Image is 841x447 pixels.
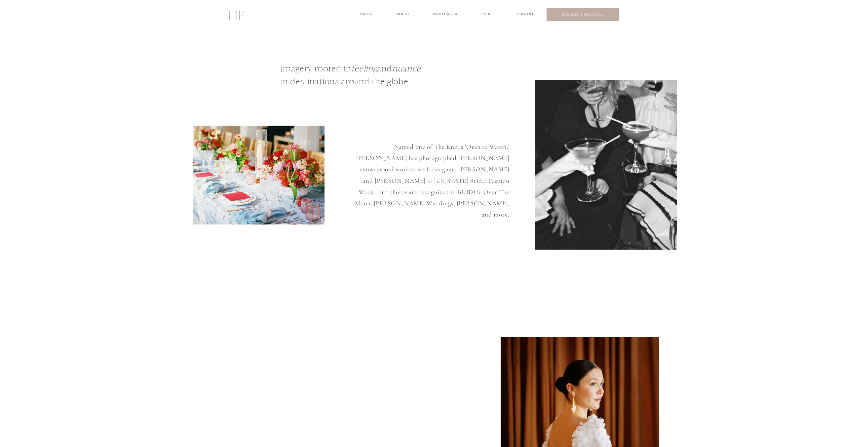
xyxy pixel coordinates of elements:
[516,12,533,18] a: INQUIRE
[433,12,458,18] a: portfolio
[480,12,492,18] a: INFO
[228,5,244,24] a: HF
[552,13,614,16] a: REQUEST A PROPOSAL
[281,62,459,97] h1: Imagery rooted in and , in destinations around the globe.
[349,141,510,209] p: Named one of The Knot's 'Ones to Watch,' [PERSON_NAME] has photographed [PERSON_NAME] runways and...
[351,63,377,74] i: feeling
[396,12,409,18] a: about
[360,12,372,18] a: home
[392,63,421,74] i: nuance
